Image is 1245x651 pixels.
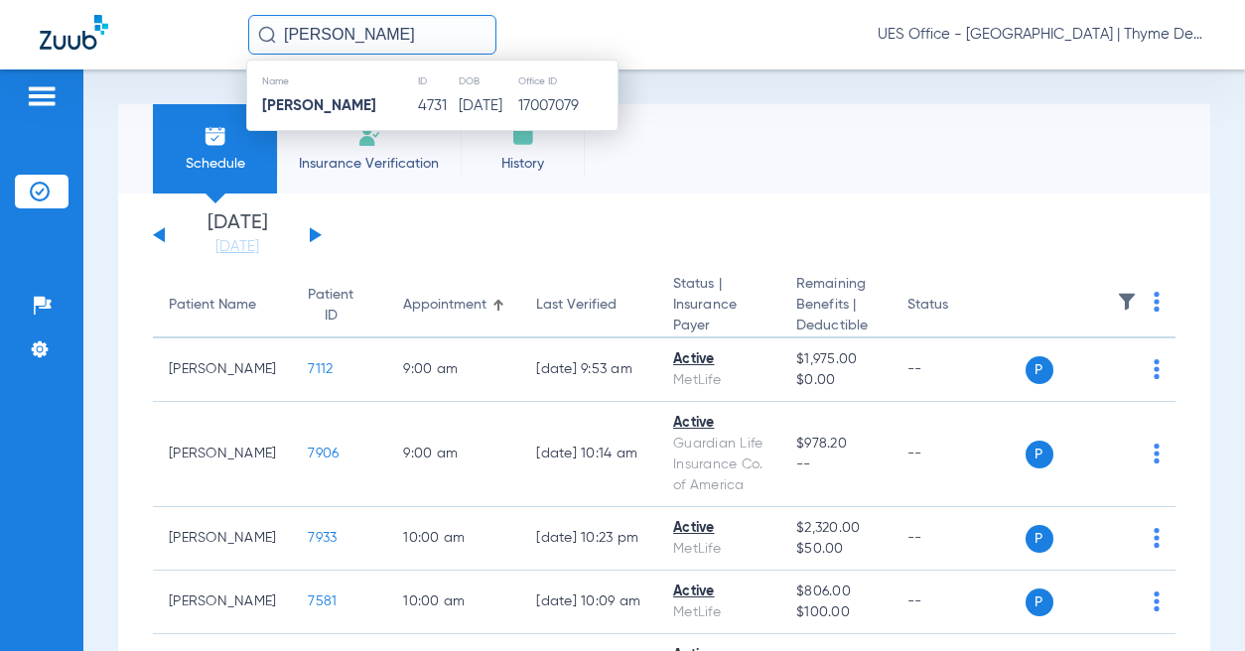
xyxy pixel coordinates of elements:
[403,295,504,316] div: Appointment
[511,124,535,148] img: History
[258,26,276,44] img: Search Icon
[308,285,371,326] div: Patient ID
[1154,444,1160,463] img: group-dot-blue.svg
[204,124,227,148] img: Schedule
[796,316,875,336] span: Deductible
[1117,292,1137,312] img: filter.svg
[892,338,1026,402] td: --
[308,362,333,376] span: 7112
[308,531,337,545] span: 7933
[387,338,520,402] td: 9:00 AM
[153,571,292,634] td: [PERSON_NAME]
[458,92,517,120] td: [DATE]
[878,25,1205,45] span: UES Office - [GEOGRAPHIC_DATA] | Thyme Dental Care
[892,402,1026,507] td: --
[796,518,875,539] span: $2,320.00
[657,274,780,338] th: Status |
[387,402,520,507] td: 9:00 AM
[796,349,875,370] span: $1,975.00
[517,70,618,92] th: Office ID
[153,402,292,507] td: [PERSON_NAME]
[153,338,292,402] td: [PERSON_NAME]
[308,594,337,608] span: 7581
[262,98,376,113] strong: [PERSON_NAME]
[673,518,764,539] div: Active
[1154,359,1160,379] img: group-dot-blue.svg
[892,507,1026,571] td: --
[178,213,297,257] li: [DATE]
[673,413,764,434] div: Active
[387,507,520,571] td: 10:00 AM
[458,70,517,92] th: DOB
[308,447,339,460] span: 7906
[476,154,570,174] span: History
[796,455,875,475] span: --
[796,602,875,623] span: $100.00
[1154,528,1160,548] img: group-dot-blue.svg
[417,70,458,92] th: ID
[892,274,1026,338] th: Status
[308,285,353,326] div: Patient ID
[387,571,520,634] td: 10:00 AM
[780,274,891,338] th: Remaining Benefits |
[169,295,276,316] div: Patient Name
[153,507,292,571] td: [PERSON_NAME]
[796,539,875,560] span: $50.00
[520,571,657,634] td: [DATE] 10:09 AM
[26,84,58,108] img: hamburger-icon
[1026,525,1053,553] span: P
[403,295,486,316] div: Appointment
[417,92,458,120] td: 4731
[1026,441,1053,468] span: P
[520,507,657,571] td: [DATE] 10:23 PM
[892,571,1026,634] td: --
[1026,588,1053,616] span: P
[796,370,875,391] span: $0.00
[673,434,764,496] div: Guardian Life Insurance Co. of America
[673,602,764,623] div: MetLife
[673,582,764,602] div: Active
[673,295,764,336] span: Insurance Payer
[1146,556,1245,651] iframe: Chat Widget
[673,349,764,370] div: Active
[168,154,262,174] span: Schedule
[178,237,297,257] a: [DATE]
[248,15,496,55] input: Search for patients
[357,124,381,148] img: Manual Insurance Verification
[520,338,657,402] td: [DATE] 9:53 AM
[673,539,764,560] div: MetLife
[247,70,417,92] th: Name
[169,295,256,316] div: Patient Name
[536,295,641,316] div: Last Verified
[1154,292,1160,312] img: group-dot-blue.svg
[517,92,618,120] td: 17007079
[292,154,446,174] span: Insurance Verification
[1026,356,1053,384] span: P
[520,402,657,507] td: [DATE] 10:14 AM
[796,434,875,455] span: $978.20
[536,295,617,316] div: Last Verified
[40,15,108,50] img: Zuub Logo
[673,370,764,391] div: MetLife
[796,582,875,602] span: $806.00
